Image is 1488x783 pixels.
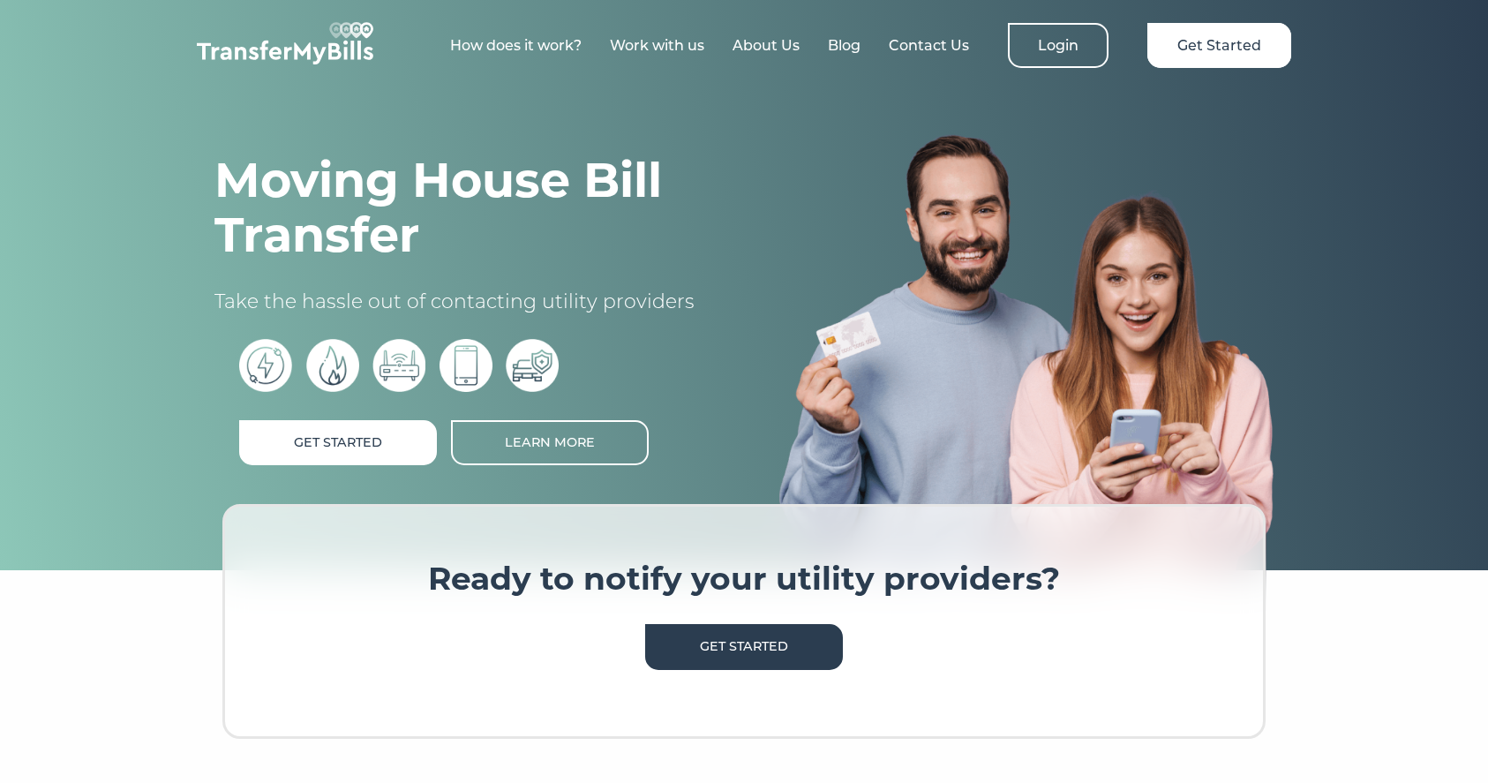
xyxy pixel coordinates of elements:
a: Blog [828,37,860,54]
a: Work with us [610,37,704,54]
a: Login [1008,23,1108,68]
a: Contact Us [889,37,969,54]
h3: Ready to notify your utility providers? [278,560,1211,599]
a: About Us [733,37,800,54]
img: broadband icon [372,339,425,392]
h1: Moving House Bill Transfer [214,153,709,262]
img: gas bills icon [306,339,359,392]
a: Get Started [645,624,843,669]
img: car insurance icon [506,339,559,392]
img: TransferMyBills.com - Helping ease the stress of moving [197,22,373,64]
a: Learn More [451,420,649,465]
img: image%203.png [779,133,1274,570]
img: phone bill icon [440,339,492,392]
p: Take the hassle out of contacting utility providers [214,289,709,315]
a: Get Started [239,420,437,465]
a: Get Started [1147,23,1291,68]
img: electric bills icon [239,339,292,392]
a: How does it work? [450,37,582,54]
